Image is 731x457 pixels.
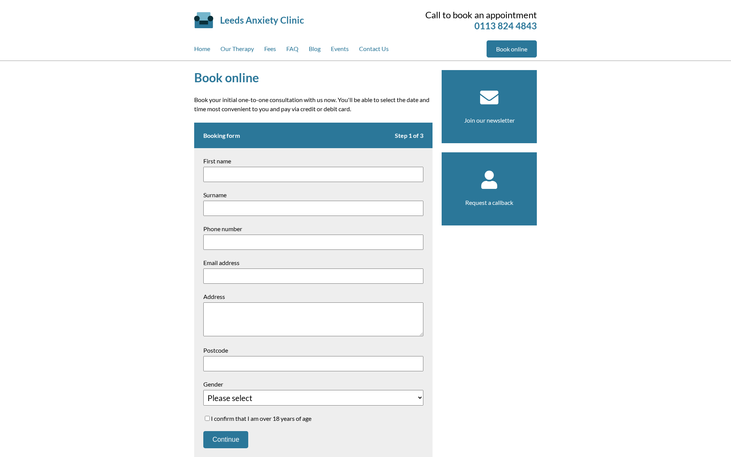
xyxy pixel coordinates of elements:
label: Phone number [203,225,423,232]
a: Join our newsletter [464,117,515,124]
label: Surname [203,191,423,198]
span: Step 1 of 3 [395,132,423,139]
label: Postcode [203,347,423,354]
label: First name [203,157,423,165]
label: Email address [203,259,423,266]
p: Book your initial one-to-one consultation with us now. You'll be able to select the date and time... [194,95,433,113]
h1: Book online [194,70,433,85]
a: Our Therapy [220,40,254,61]
a: Fees [264,40,276,61]
a: FAQ [286,40,298,61]
a: Home [194,40,210,61]
label: Address [203,293,423,300]
a: Request a callback [465,199,513,206]
a: 0113 824 4843 [474,20,537,31]
a: Contact Us [359,40,389,61]
label: I confirm that I am over 18 years of age [203,415,423,422]
input: I confirm that I am over 18 years of age [205,416,210,421]
h2: Booking form [194,123,433,148]
button: Continue [203,431,248,448]
a: Leeds Anxiety Clinic [220,14,304,26]
a: Events [331,40,349,61]
a: Blog [309,40,321,61]
label: Gender [203,380,423,388]
a: Book online [487,40,537,58]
